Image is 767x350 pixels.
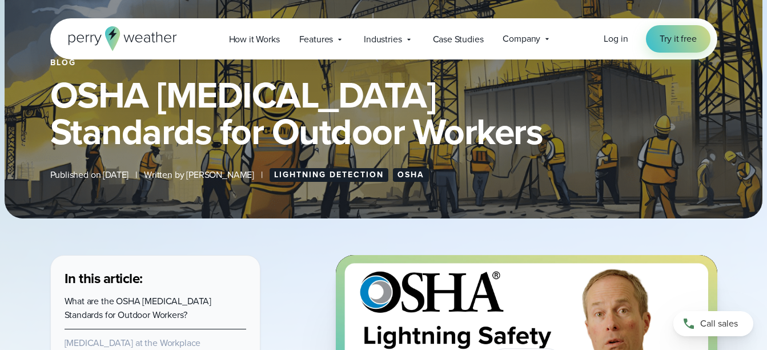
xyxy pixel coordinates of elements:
span: Features [299,33,334,46]
span: Published on [DATE] [50,168,129,182]
span: Written by [PERSON_NAME] [144,168,254,182]
span: Call sales [700,317,738,331]
a: Call sales [673,311,753,336]
a: [MEDICAL_DATA] at the Workplace [65,336,201,349]
div: Blog [50,58,717,67]
span: Company [503,32,540,46]
a: Try it free [646,25,710,53]
h3: In this article: [65,269,246,288]
a: How it Works [219,27,290,51]
a: Case Studies [423,27,493,51]
span: Try it free [660,32,696,46]
h1: OSHA [MEDICAL_DATA] Standards for Outdoor Workers [50,77,717,150]
a: OSHA [393,168,429,182]
span: Industries [364,33,401,46]
span: Log in [604,32,628,45]
a: Lightning Detection [270,168,388,182]
span: | [135,168,137,182]
a: What are the OSHA [MEDICAL_DATA] Standards for Outdoor Workers? [65,295,212,321]
span: | [261,168,263,182]
span: Case Studies [433,33,484,46]
a: Log in [604,32,628,46]
span: How it Works [229,33,280,46]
